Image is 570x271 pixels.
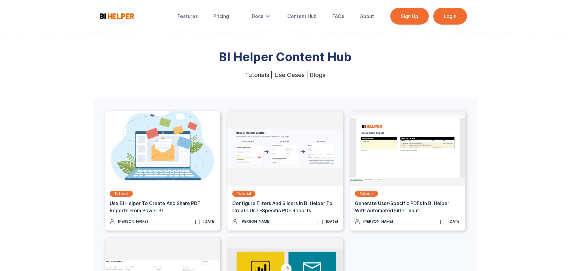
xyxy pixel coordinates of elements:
[287,13,317,19] div: Content Hub
[390,8,429,25] a: Sign Up
[252,13,263,19] div: Docs
[203,219,215,225] div: [DATE]
[232,200,338,214] h3: Configure Filters And Slicers In BI Helper To Create User-Specific PDF Reports
[110,200,215,214] h3: Use BI Helper To Create And Share PDF Reports From Power BI
[173,10,202,23] a: Features
[363,219,393,225] div: [PERSON_NAME]
[209,10,233,23] a: Pricing
[227,111,343,231] a: TutorialConfigure Filters And Slicers In BI Helper To Create User-Specific PDF Reports[PERSON_NAM...
[332,13,344,19] div: FAQs
[118,219,148,225] div: [PERSON_NAME]
[359,191,373,197] div: Tutorial
[213,13,229,19] div: Pricing
[178,13,198,19] div: Features
[350,111,465,231] a: TutorialGenerate User-specific PDFs In BI Helper with Automated Filter Input[PERSON_NAME][DATE]
[105,111,220,231] a: TutorialUse BI Helper To Create And Share PDF Reports From Power BI[PERSON_NAME][DATE]
[283,10,321,23] a: Content Hub
[240,219,270,225] div: [PERSON_NAME]
[326,219,338,225] div: [DATE]
[360,13,374,19] div: About
[355,200,461,214] h3: Generate User-specific PDFs In BI Helper with Automated Filter Input
[114,191,128,197] div: Tutorial
[433,8,467,25] a: Login
[248,10,276,23] div: Docs
[448,219,461,225] div: [DATE]
[237,191,251,197] div: Tutorial
[356,10,378,23] a: About
[245,72,325,78] div: Tutorials | Use Cases | Blogs
[219,49,352,64] strong: BI Helper Content Hub
[328,10,348,23] a: FAQs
